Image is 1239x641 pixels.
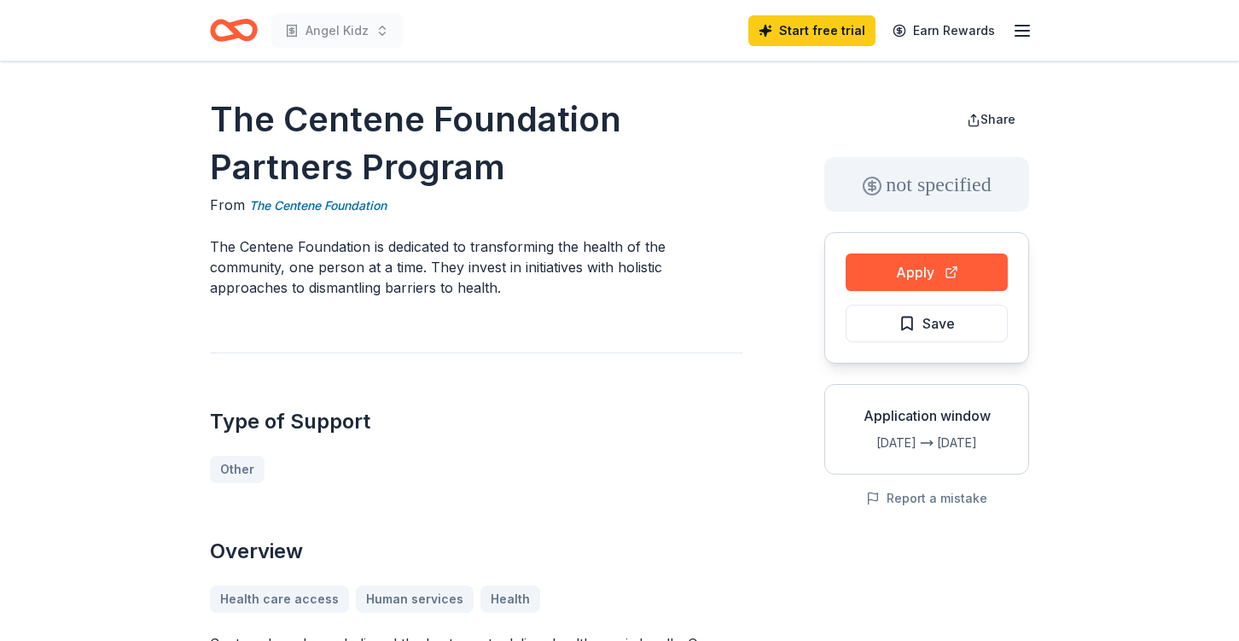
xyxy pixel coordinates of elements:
a: Earn Rewards [882,15,1005,46]
div: not specified [824,157,1029,212]
h2: Overview [210,538,742,565]
a: Start free trial [748,15,875,46]
span: Save [922,312,955,335]
button: Apply [846,253,1008,291]
button: Save [846,305,1008,342]
div: [DATE] [839,433,916,453]
span: Share [980,112,1015,126]
h1: The Centene Foundation Partners Program [210,96,742,191]
div: From [210,195,742,216]
button: Share [953,102,1029,137]
div: Application window [839,405,1015,426]
div: [DATE] [937,433,1015,453]
button: Report a mistake [866,488,987,509]
a: The Centene Foundation [249,195,387,216]
p: The Centene Foundation is dedicated to transforming the health of the community, one person at a ... [210,236,742,298]
a: Home [210,10,258,50]
span: Angel Kidz [305,20,369,41]
button: Angel Kidz [271,14,403,48]
a: Other [210,456,265,483]
h2: Type of Support [210,408,742,435]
